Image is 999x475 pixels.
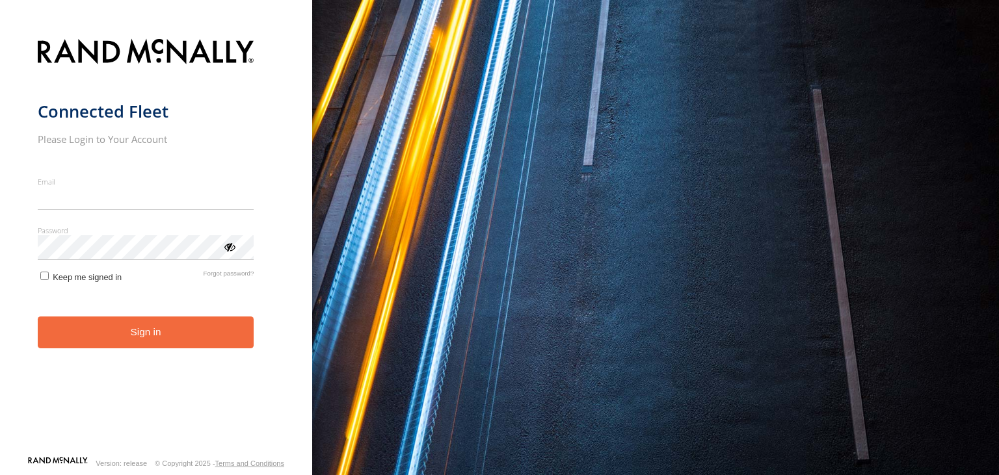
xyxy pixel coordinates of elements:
img: Rand McNally [38,36,254,70]
label: Email [38,177,254,186]
a: Terms and Conditions [215,459,284,467]
div: Version: release [96,459,147,467]
input: Keep me signed in [40,272,49,280]
a: Visit our Website [28,457,88,470]
form: main [38,31,275,456]
div: © Copyright 2025 - [155,459,284,467]
h1: Connected Fleet [38,101,254,122]
div: ViewPassword [222,240,235,253]
h2: Please Login to Your Account [38,133,254,146]
label: Password [38,225,254,235]
button: Sign in [38,316,254,348]
a: Forgot password? [204,270,254,282]
span: Keep me signed in [53,272,122,282]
